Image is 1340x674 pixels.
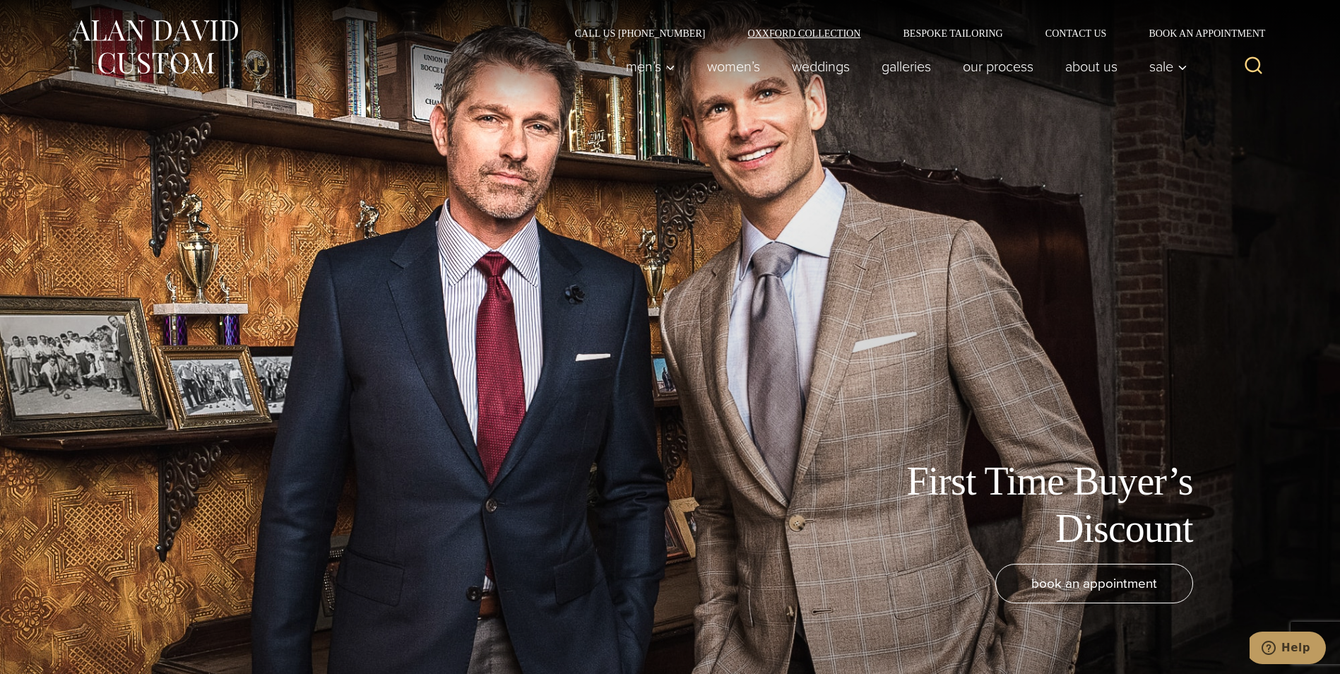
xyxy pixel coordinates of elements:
[610,52,1194,81] nav: Primary Navigation
[1250,632,1326,667] iframe: Opens a widget where you can chat to one of our agents
[691,52,776,81] a: Women’s
[1049,52,1133,81] a: About Us
[1031,573,1157,593] span: book an appointment
[1127,28,1270,38] a: Book an Appointment
[1237,49,1271,83] button: View Search Form
[726,28,882,38] a: Oxxford Collection
[882,28,1024,38] a: Bespoke Tailoring
[865,52,947,81] a: Galleries
[947,52,1049,81] a: Our Process
[70,16,239,78] img: Alan David Custom
[554,28,727,38] a: Call Us [PHONE_NUMBER]
[875,458,1193,552] h1: First Time Buyer’s Discount
[1024,28,1128,38] a: Contact Us
[1133,52,1194,81] button: Sale sub menu toggle
[995,564,1193,603] a: book an appointment
[610,52,691,81] button: Child menu of Men’s
[776,52,865,81] a: weddings
[554,28,1271,38] nav: Secondary Navigation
